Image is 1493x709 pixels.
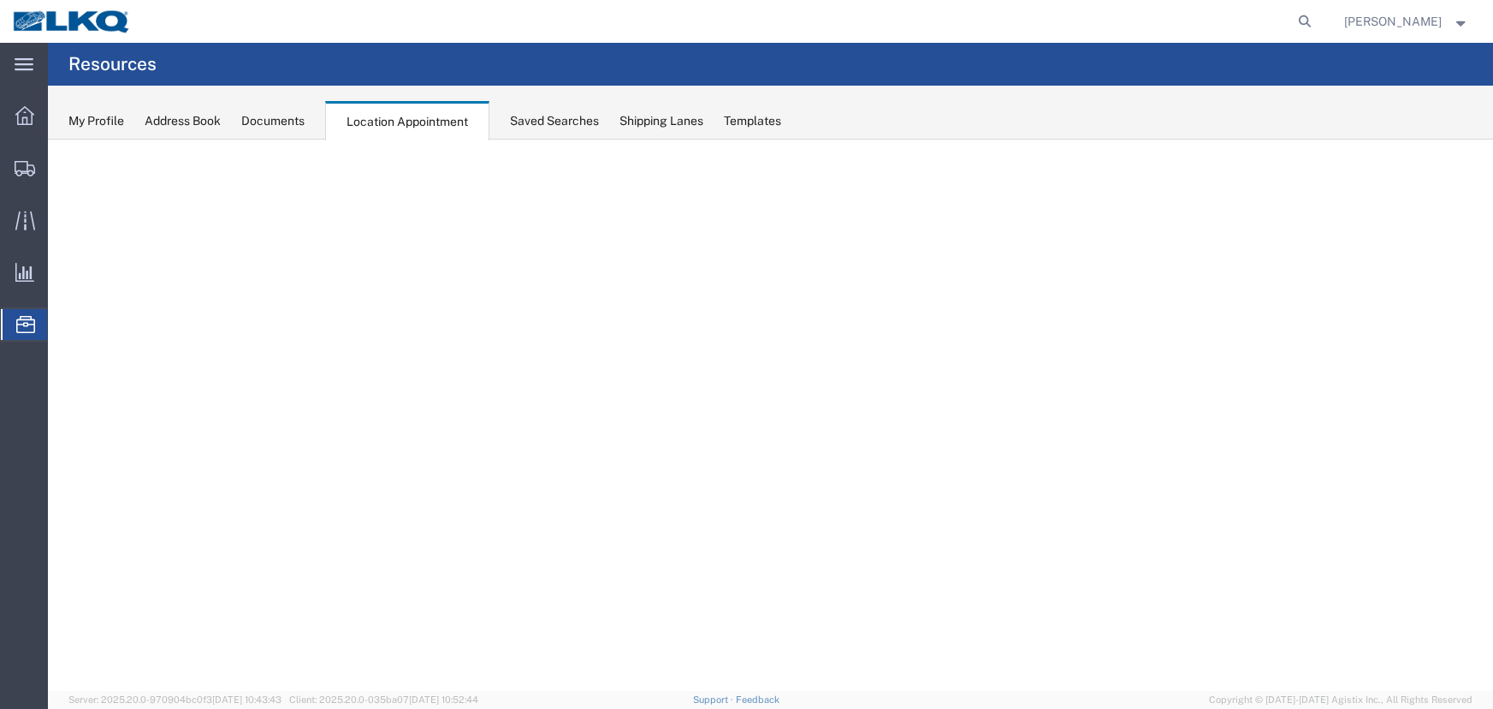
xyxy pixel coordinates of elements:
span: Copyright © [DATE]-[DATE] Agistix Inc., All Rights Reserved [1209,693,1472,707]
div: Location Appointment [325,101,489,140]
button: [PERSON_NAME] [1343,11,1470,32]
div: Address Book [145,112,221,130]
span: Client: 2025.20.0-035ba07 [289,694,478,705]
h4: Resources [68,43,157,86]
span: [DATE] 10:52:44 [409,694,478,705]
img: logo [12,9,132,34]
span: Server: 2025.20.0-970904bc0f3 [68,694,281,705]
div: My Profile [68,112,124,130]
div: Saved Searches [510,112,599,130]
a: Feedback [736,694,779,705]
div: Shipping Lanes [619,112,703,130]
span: [DATE] 10:43:43 [212,694,281,705]
div: Documents [241,112,305,130]
div: Templates [724,112,781,130]
a: Support [693,694,736,705]
iframe: FS Legacy Container [48,140,1493,691]
span: Alfredo Garcia [1344,12,1442,31]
